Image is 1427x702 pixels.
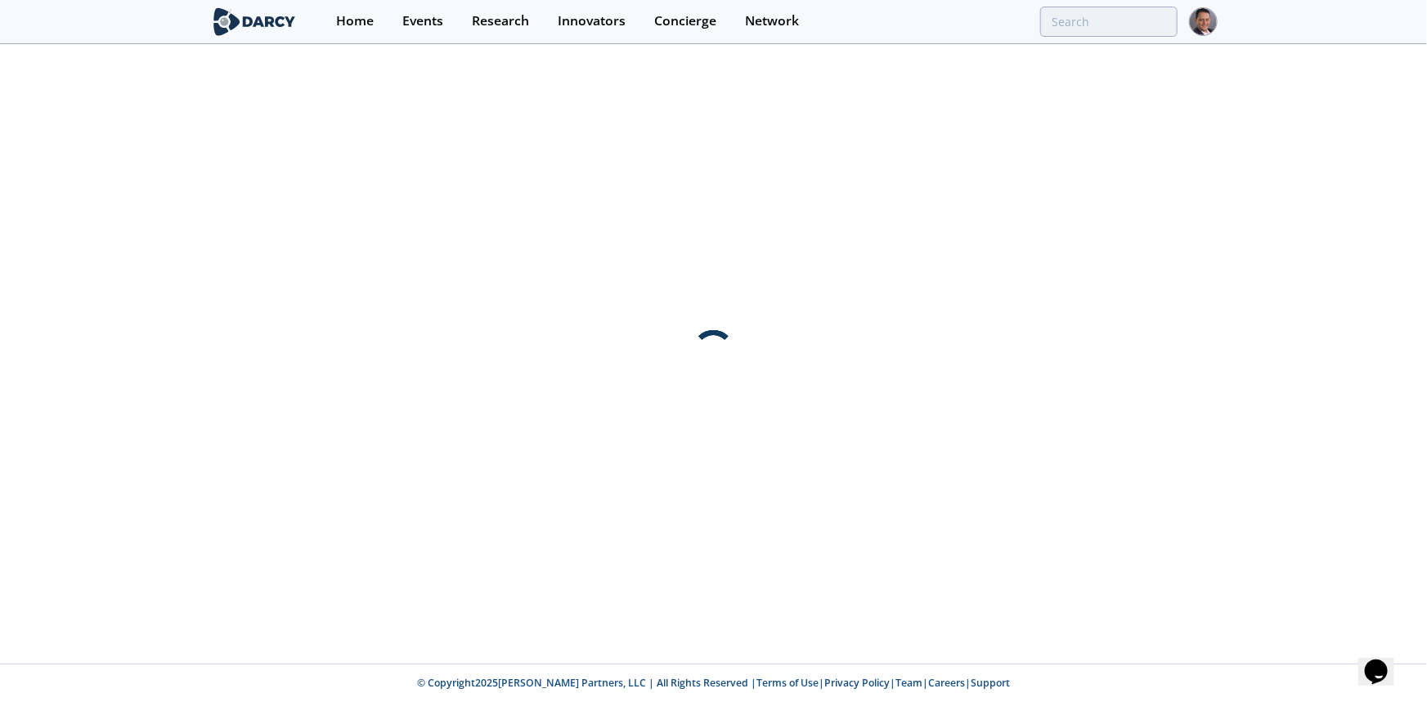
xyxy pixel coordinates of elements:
[928,676,965,690] a: Careers
[824,676,890,690] a: Privacy Policy
[745,15,799,28] div: Network
[971,676,1010,690] a: Support
[472,15,529,28] div: Research
[895,676,922,690] a: Team
[558,15,626,28] div: Innovators
[336,15,374,28] div: Home
[1040,7,1178,37] input: Advanced Search
[402,15,443,28] div: Events
[1189,7,1218,36] img: Profile
[1358,637,1411,686] iframe: chat widget
[654,15,716,28] div: Concierge
[210,7,299,36] img: logo-wide.svg
[756,676,819,690] a: Terms of Use
[109,676,1319,691] p: © Copyright 2025 [PERSON_NAME] Partners, LLC | All Rights Reserved | | | | |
